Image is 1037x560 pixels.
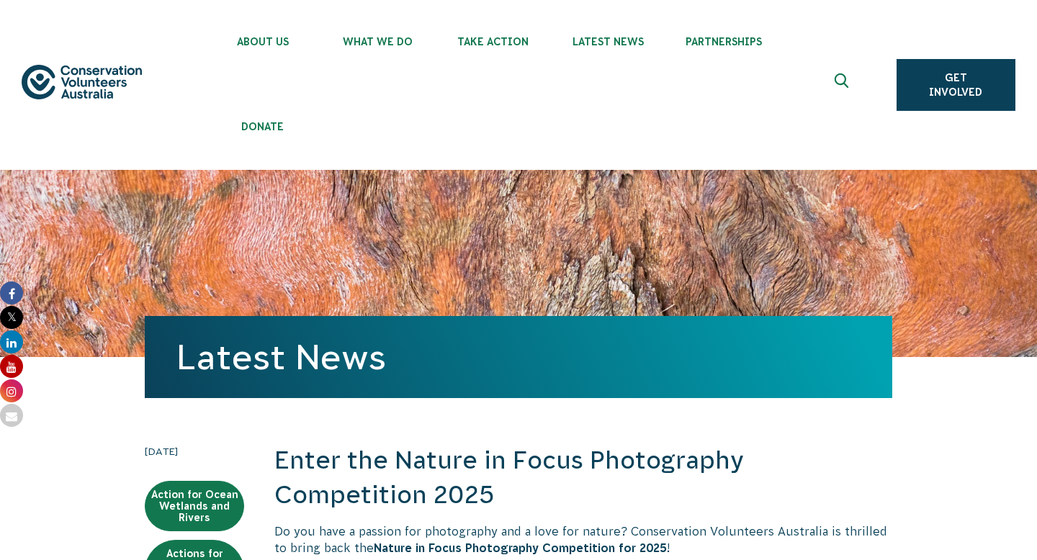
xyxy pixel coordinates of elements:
a: Latest News [176,338,386,376]
span: Latest News [551,36,666,48]
a: Get Involved [897,59,1015,111]
a: Action for Ocean Wetlands and Rivers [145,481,244,531]
span: Donate [205,121,320,132]
button: Expand search box Close search box [826,68,861,102]
h2: Enter the Nature in Focus Photography Competition 2025 [274,443,892,512]
span: About Us [205,36,320,48]
span: What We Do [320,36,436,48]
time: [DATE] [145,443,244,459]
span: Take Action [436,36,551,48]
p: Do you have a passion for photography and a love for nature? Conservation Volunteers Australia is... [274,523,892,556]
span: Partnerships [666,36,781,48]
strong: Nature in Focus Photography Competition for 2025 [374,541,667,554]
span: Expand search box [834,73,852,96]
img: logo.svg [22,65,142,100]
